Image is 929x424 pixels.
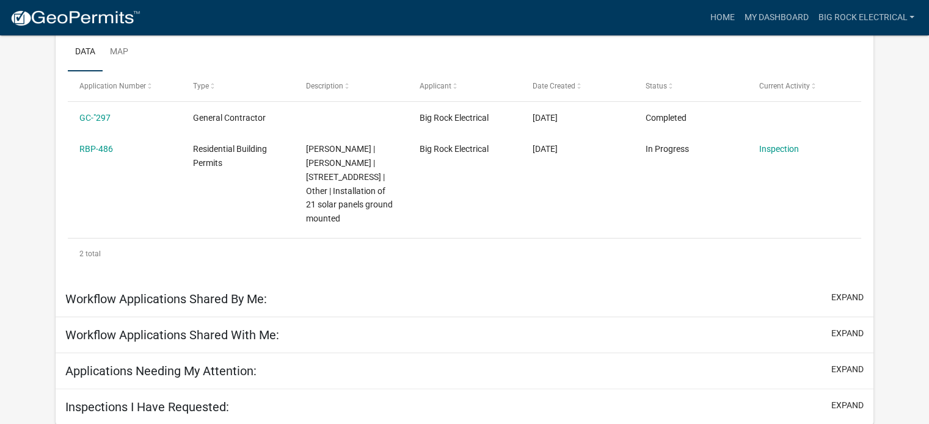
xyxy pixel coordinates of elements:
[831,327,864,340] button: expand
[831,399,864,412] button: expand
[759,144,799,154] a: Inspection
[420,82,451,90] span: Applicant
[193,144,267,168] span: Residential Building Permits
[533,113,558,123] span: 07/30/2025
[748,71,861,101] datatable-header-cell: Current Activity
[739,6,813,29] a: My Dashboard
[831,291,864,304] button: expand
[79,113,111,123] a: GC-"297
[68,33,103,72] a: Data
[646,144,689,154] span: In Progress
[103,33,136,72] a: Map
[65,328,279,342] h5: Workflow Applications Shared With Me:
[813,6,919,29] a: Big Rock Electrical
[65,292,267,306] h5: Workflow Applications Shared By Me:
[79,144,113,154] a: RBP-486
[634,71,747,101] datatable-header-cell: Status
[521,71,634,101] datatable-header-cell: Date Created
[65,400,229,414] h5: Inspections I Have Requested:
[420,144,489,154] span: Big Rock Electrical
[193,113,266,123] span: General Contractor
[646,82,667,90] span: Status
[407,71,520,101] datatable-header-cell: Applicant
[68,71,181,101] datatable-header-cell: Application Number
[533,82,575,90] span: Date Created
[646,113,687,123] span: Completed
[420,113,489,123] span: Big Rock Electrical
[533,144,558,154] span: 07/24/2025
[68,239,861,269] div: 2 total
[294,71,407,101] datatable-header-cell: Description
[181,71,294,101] datatable-header-cell: Type
[306,144,393,223] span: Laci Hayes | George Gardineer | 6146 E 100 S Peru, IN 46970 | Other | Installation of 21 solar pa...
[79,82,146,90] span: Application Number
[193,82,209,90] span: Type
[831,363,864,376] button: expand
[65,364,257,378] h5: Applications Needing My Attention:
[306,82,343,90] span: Description
[705,6,739,29] a: Home
[759,82,810,90] span: Current Activity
